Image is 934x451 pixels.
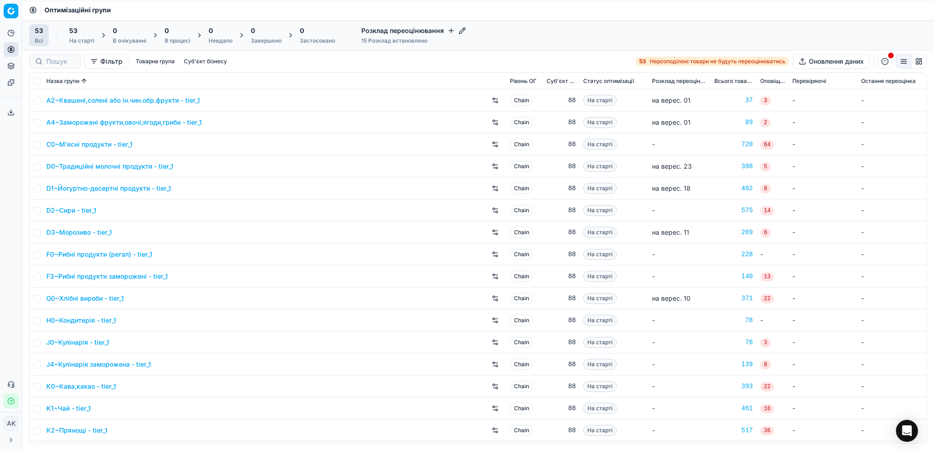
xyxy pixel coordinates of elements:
[857,375,926,397] td: -
[714,294,753,303] a: 371
[510,271,533,282] span: Chain
[79,77,88,86] button: Sorted by Назва групи ascending
[510,359,533,370] span: Chain
[714,382,753,391] div: 393
[547,404,576,413] div: 88
[714,140,753,149] a: 720
[648,265,711,287] td: -
[46,316,116,325] a: H0~Кондитерія - tier_1
[714,404,753,413] div: 461
[583,315,617,326] span: На старті
[46,162,173,171] a: D0~Традиційні молочні продукти - tier_1
[648,397,711,419] td: -
[583,77,634,85] span: Статус оптимізації
[650,58,785,65] span: Нерозподілені товари не будуть переоцінюватись
[857,287,926,309] td: -
[46,272,168,281] a: F3~Рибні продукти заморожені - tier_1
[760,382,774,391] span: 22
[547,338,576,347] div: 88
[857,331,926,353] td: -
[714,162,753,171] a: 398
[714,118,753,127] div: 89
[760,272,774,281] span: 13
[583,161,617,172] span: На старті
[510,381,533,392] span: Chain
[46,184,171,193] a: D1~Йогуртно-десертні продукти - tier_1
[46,206,96,215] a: D2~Сири - tier_1
[789,397,857,419] td: -
[547,118,576,127] div: 88
[35,37,43,44] div: Всі
[46,228,112,237] a: D3~Морозиво - tier_1
[113,26,117,35] span: 0
[4,416,18,431] button: AK
[547,360,576,369] div: 88
[857,133,926,155] td: -
[789,287,857,309] td: -
[789,89,857,111] td: -
[714,228,753,237] a: 269
[760,162,771,171] span: 5
[35,26,43,35] span: 53
[510,161,533,172] span: Chain
[547,206,576,215] div: 88
[4,417,18,430] span: AK
[857,221,926,243] td: -
[583,381,617,392] span: На старті
[857,397,926,419] td: -
[648,353,711,375] td: -
[714,360,753,369] a: 139
[583,403,617,414] span: На старті
[547,77,576,85] span: Суб'єкт бізнесу
[652,162,692,170] span: на верес. 23
[547,162,576,171] div: 88
[789,111,857,133] td: -
[165,26,169,35] span: 0
[69,37,94,44] div: На старті
[714,250,753,259] a: 228
[46,96,200,105] a: A2~Квашені,солені або ін.чин.обр.фрукти - tier_1
[760,294,774,303] span: 22
[760,228,771,237] span: 6
[857,89,926,111] td: -
[46,360,151,369] a: J4~Кулінарія заморожена - tier_1
[714,272,753,281] div: 140
[789,375,857,397] td: -
[648,243,711,265] td: -
[583,183,617,194] span: На старті
[760,118,771,127] span: 2
[760,77,785,85] span: Оповіщення
[648,375,711,397] td: -
[648,419,711,441] td: -
[714,96,753,105] div: 37
[652,77,707,85] span: Розклад переоцінювання
[44,5,111,15] nav: breadcrumb
[760,426,774,435] span: 36
[583,425,617,436] span: На старті
[547,184,576,193] div: 88
[639,58,646,65] strong: 53
[300,26,304,35] span: 0
[857,353,926,375] td: -
[583,139,617,150] span: На старті
[648,133,711,155] td: -
[46,57,75,66] input: Пошук
[757,309,789,331] td: -
[789,243,857,265] td: -
[510,77,536,85] span: Рівень OГ
[714,426,753,435] a: 517
[583,249,617,260] span: На старті
[861,77,916,85] span: Остання переоцінка
[857,265,926,287] td: -
[857,111,926,133] td: -
[510,117,533,128] span: Chain
[583,359,617,370] span: На старті
[789,155,857,177] td: -
[857,309,926,331] td: -
[793,54,870,69] button: Оновлення даних
[84,54,128,69] button: Фільтр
